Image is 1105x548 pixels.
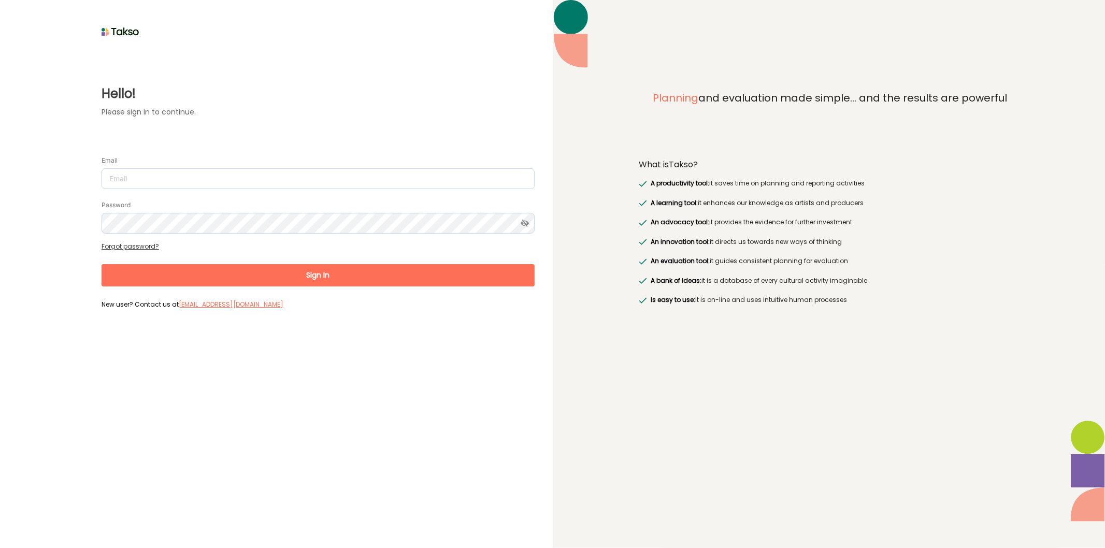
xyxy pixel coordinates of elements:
img: greenRight [639,278,647,284]
label: it directs us towards new ways of thinking [649,237,842,247]
span: Takso? [669,158,698,170]
img: greenRight [639,239,647,245]
span: An evaluation tool: [651,256,710,265]
label: it guides consistent planning for evaluation [649,256,848,266]
a: Forgot password? [102,242,159,251]
span: An advocacy tool: [651,218,709,226]
label: it is a database of every cultural activity imaginable [649,276,867,286]
span: Is easy to use: [651,295,695,304]
span: A productivity tool: [651,179,709,188]
img: greenRight [639,200,647,206]
img: greenRight [639,181,647,187]
button: Sign In [102,264,535,286]
label: Password [102,201,131,209]
label: New user? Contact us at [102,299,535,309]
label: it enhances our knowledge as artists and producers [649,198,864,208]
span: An innovation tool: [651,237,710,246]
label: it is on-line and uses intuitive human processes [649,295,847,305]
img: greenRight [639,297,647,304]
label: What is [639,160,698,170]
span: A learning tool: [651,198,698,207]
input: Email [102,168,535,189]
img: greenRight [639,220,647,226]
label: Email [102,156,118,165]
span: A bank of ideas: [651,276,701,285]
a: [EMAIL_ADDRESS][DOMAIN_NAME] [179,300,283,309]
img: greenRight [639,258,647,265]
label: [EMAIL_ADDRESS][DOMAIN_NAME] [179,299,283,310]
label: it saves time on planning and reporting activities [649,178,865,189]
label: and evaluation made simple... and the results are powerful [639,90,1019,146]
img: taksoLoginLogo [102,24,139,39]
label: it provides the evidence for further investment [649,217,852,227]
label: Hello! [102,84,535,103]
label: Please sign in to continue. [102,107,535,118]
span: Planning [653,91,698,105]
